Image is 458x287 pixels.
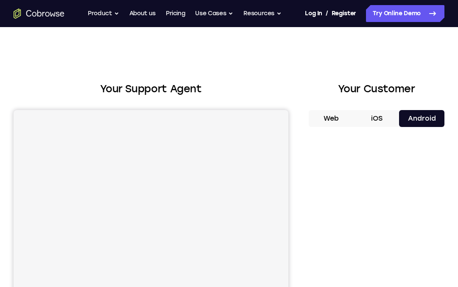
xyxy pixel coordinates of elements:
[305,5,322,22] a: Log In
[366,5,444,22] a: Try Online Demo
[88,5,119,22] button: Product
[14,81,288,97] h2: Your Support Agent
[309,110,354,127] button: Web
[332,5,356,22] a: Register
[166,5,185,22] a: Pricing
[14,8,64,19] a: Go to the home page
[195,5,233,22] button: Use Cases
[399,110,444,127] button: Android
[326,8,328,19] span: /
[354,110,399,127] button: iOS
[309,81,444,97] h2: Your Customer
[129,5,156,22] a: About us
[243,5,282,22] button: Resources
